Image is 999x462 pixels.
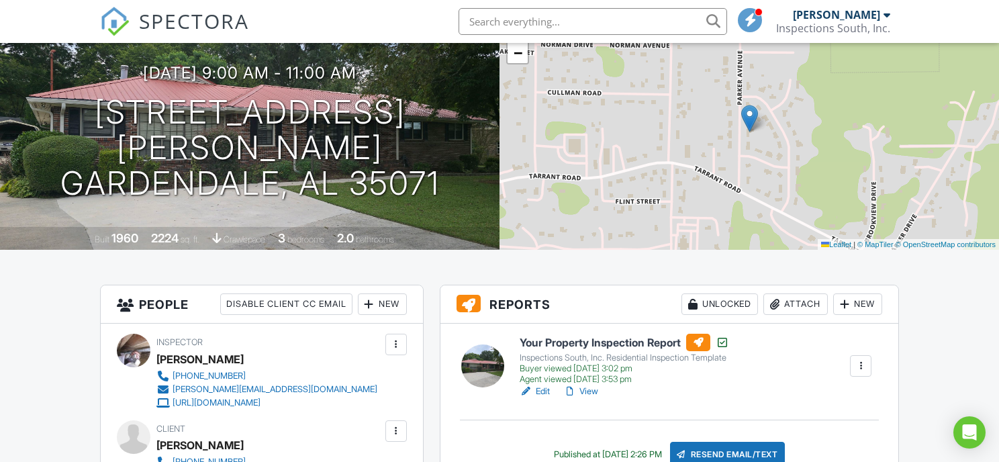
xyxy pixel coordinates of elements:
h3: [DATE] 9:00 am - 11:00 am [143,64,356,82]
div: [PHONE_NUMBER] [173,371,246,381]
div: Published at [DATE] 2:26 PM [554,449,662,460]
a: Zoom out [508,43,528,63]
div: Unlocked [681,293,758,315]
span: Client [156,424,185,434]
div: [PERSON_NAME][EMAIL_ADDRESS][DOMAIN_NAME] [173,384,377,395]
h6: Your Property Inspection Report [520,334,729,351]
span: bedrooms [287,234,324,244]
a: Edit [520,385,550,398]
div: [PERSON_NAME] [156,349,244,369]
div: Inspections South, Inc. [776,21,890,35]
div: New [358,293,407,315]
div: Open Intercom Messenger [953,416,986,449]
a: [URL][DOMAIN_NAME] [156,396,377,410]
h3: Reports [440,285,898,324]
div: 2224 [151,231,179,245]
span: | [853,240,855,248]
a: © OpenStreetMap contributors [896,240,996,248]
div: 3 [278,231,285,245]
span: SPECTORA [139,7,249,35]
div: [URL][DOMAIN_NAME] [173,398,260,408]
span: − [514,44,522,61]
span: Built [95,234,109,244]
h3: People [101,285,423,324]
div: 2.0 [337,231,354,245]
div: Agent viewed [DATE] 3:53 pm [520,374,729,385]
a: © MapTiler [857,240,894,248]
h1: [STREET_ADDRESS][PERSON_NAME] Gardendale, AL 35071 [21,95,478,201]
a: SPECTORA [100,18,249,46]
span: sq. ft. [181,234,199,244]
span: crawlspace [224,234,265,244]
div: 1960 [111,231,138,245]
div: New [833,293,882,315]
a: [PHONE_NUMBER] [156,369,377,383]
img: Marker [741,105,758,132]
img: The Best Home Inspection Software - Spectora [100,7,130,36]
input: Search everything... [459,8,727,35]
a: Leaflet [821,240,851,248]
div: Inspections South, Inc. Residential Inspection Template [520,353,729,363]
span: Inspector [156,337,203,347]
a: View [563,385,598,398]
div: Buyer viewed [DATE] 3:02 pm [520,363,729,374]
div: Attach [763,293,828,315]
div: [PERSON_NAME] [156,435,244,455]
div: Disable Client CC Email [220,293,352,315]
a: [PERSON_NAME][EMAIL_ADDRESS][DOMAIN_NAME] [156,383,377,396]
a: Your Property Inspection Report Inspections South, Inc. Residential Inspection Template Buyer vie... [520,334,729,385]
div: [PERSON_NAME] [793,8,880,21]
span: bathrooms [356,234,394,244]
